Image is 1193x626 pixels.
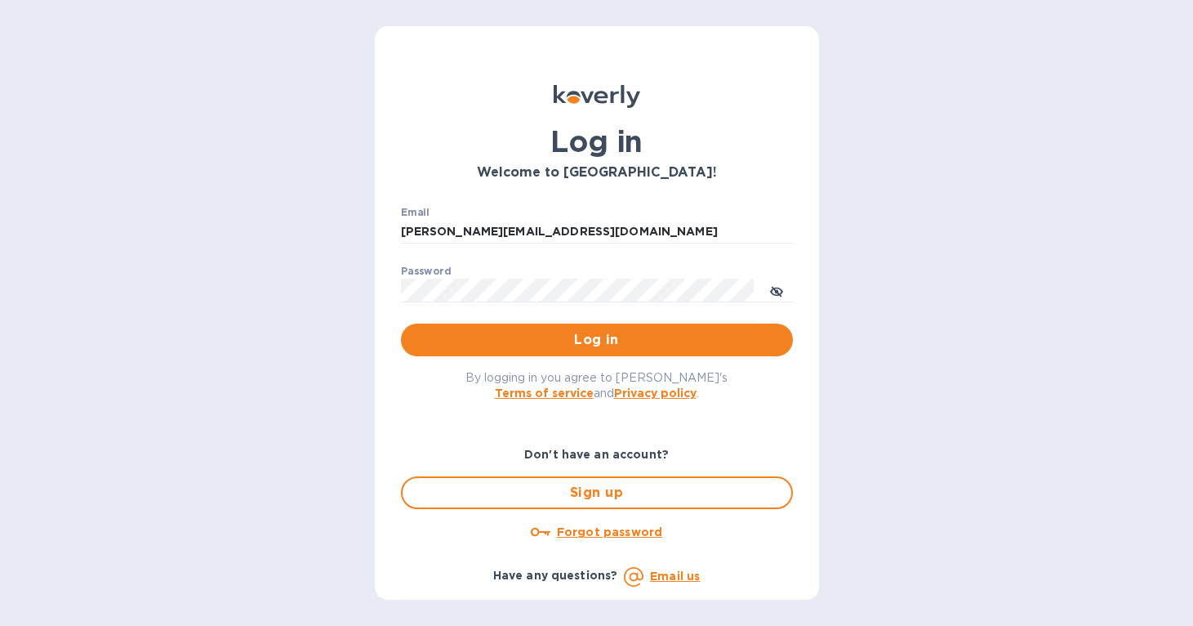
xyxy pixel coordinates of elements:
[416,483,778,503] span: Sign up
[524,448,669,461] b: Don't have an account?
[414,330,780,350] span: Log in
[401,476,793,509] button: Sign up
[760,274,793,306] button: toggle password visibility
[401,324,793,356] button: Log in
[495,387,594,400] a: Terms of service
[401,266,451,276] label: Password
[401,220,793,244] input: Enter email address
[401,208,430,217] label: Email
[401,124,793,159] h1: Log in
[493,569,618,582] b: Have any questions?
[401,165,793,181] h3: Welcome to [GEOGRAPHIC_DATA]!
[554,85,640,108] img: Koverly
[465,371,728,400] span: By logging in you agree to [PERSON_NAME]'s and .
[650,570,700,583] a: Email us
[614,387,697,400] a: Privacy policy
[557,525,662,539] u: Forgot password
